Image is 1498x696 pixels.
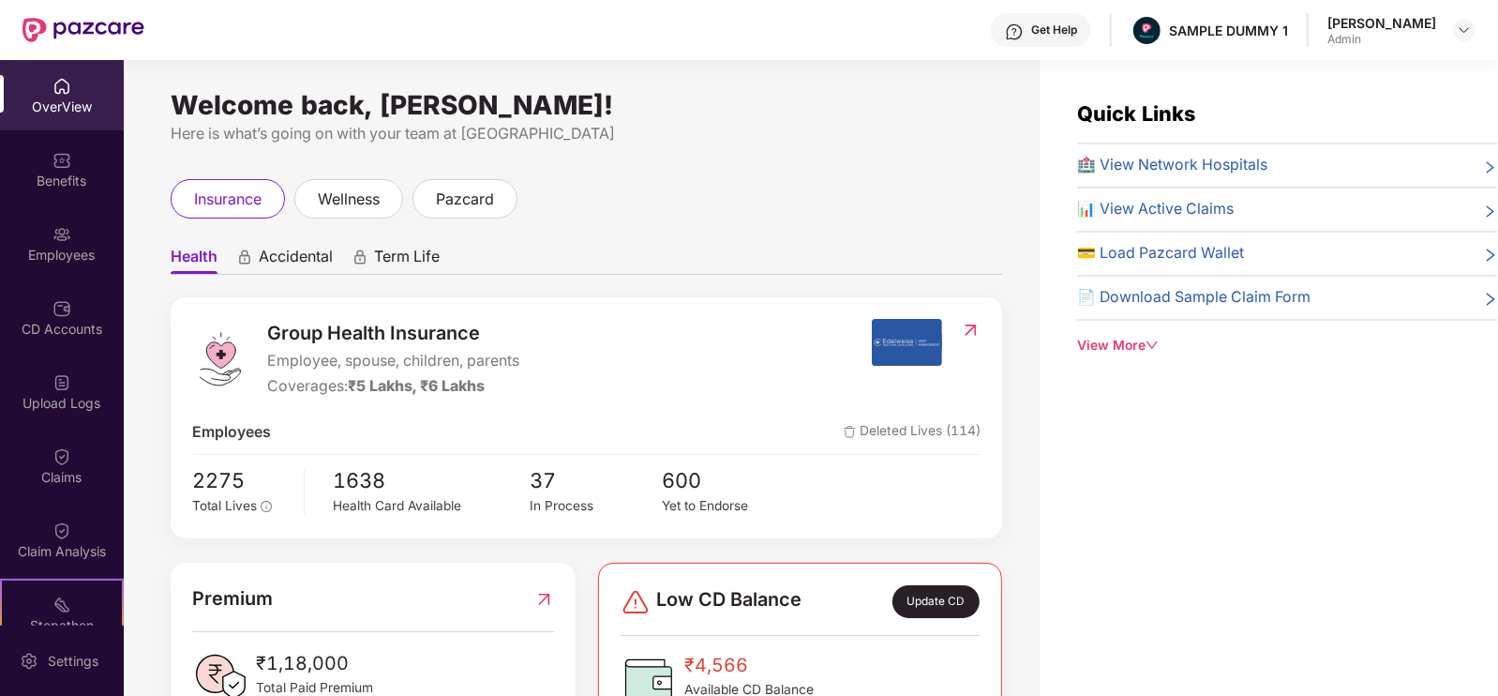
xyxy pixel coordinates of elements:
div: View More [1077,336,1498,356]
img: svg+xml;base64,PHN2ZyBpZD0iSGVscC0zMngzMiIgeG1sbnM9Imh0dHA6Ly93d3cudzMub3JnLzIwMDAvc3ZnIiB3aWR0aD... [1005,23,1024,41]
img: svg+xml;base64,PHN2ZyBpZD0iRGFuZ2VyLTMyeDMyIiB4bWxucz0iaHR0cDovL3d3dy53My5vcmcvMjAwMC9zdmciIHdpZH... [621,587,651,617]
img: svg+xml;base64,PHN2ZyBpZD0iQ2xhaW0iIHhtbG5zPSJodHRwOi8vd3d3LnczLm9yZy8yMDAwL3N2ZyIgd2lkdGg9IjIwIi... [52,447,71,466]
img: RedirectIcon [534,584,554,613]
div: SAMPLE DUMMY 1 [1169,22,1288,39]
img: svg+xml;base64,PHN2ZyBpZD0iRHJvcGRvd24tMzJ4MzIiIHhtbG5zPSJodHRwOi8vd3d3LnczLm9yZy8yMDAwL3N2ZyIgd2... [1457,23,1472,38]
div: Coverages: [267,375,519,399]
span: 37 [531,464,662,496]
img: svg+xml;base64,PHN2ZyBpZD0iRW1wbG95ZWVzIiB4bWxucz0iaHR0cDovL3d3dy53My5vcmcvMjAwMC9zdmciIHdpZHRoPS... [52,225,71,244]
span: 600 [662,464,793,496]
span: 💳 Load Pazcard Wallet [1077,242,1244,265]
img: insurerIcon [872,319,942,366]
div: [PERSON_NAME] [1327,14,1436,32]
span: 🏥 View Network Hospitals [1077,154,1267,177]
img: logo [192,331,248,387]
div: Yet to Endorse [662,496,793,517]
div: Settings [42,652,104,671]
img: deleteIcon [844,426,856,438]
span: down [1146,339,1159,352]
div: Health Card Available [333,496,530,517]
div: animation [352,249,368,265]
span: 1638 [333,464,530,496]
div: Get Help [1031,23,1077,38]
img: svg+xml;base64,PHN2ZyBpZD0iSG9tZSIgeG1sbnM9Imh0dHA6Ly93d3cudzMub3JnLzIwMDAvc3ZnIiB3aWR0aD0iMjAiIG... [52,77,71,96]
div: Welcome back, [PERSON_NAME]! [171,98,1002,113]
span: right [1483,290,1498,310]
div: animation [236,249,253,265]
img: svg+xml;base64,PHN2ZyBpZD0iQmVuZWZpdHMiIHhtbG5zPSJodHRwOi8vd3d3LnczLm9yZy8yMDAwL3N2ZyIgd2lkdGg9Ij... [52,151,71,170]
span: right [1483,158,1498,177]
span: pazcard [436,188,494,211]
span: Total Lives [192,498,257,513]
span: Deleted Lives (114) [844,421,981,445]
span: ₹4,566 [684,651,814,680]
span: Employees [192,421,271,445]
div: Stepathon [2,616,122,635]
img: RedirectIcon [961,321,981,340]
img: Pazcare_Alternative_logo-01-01.png [1133,17,1161,44]
span: 📄 Download Sample Claim Form [1077,286,1311,310]
span: info-circle [261,501,272,512]
span: Health [171,247,217,274]
img: New Pazcare Logo [22,18,144,42]
div: Here is what’s going on with your team at [GEOGRAPHIC_DATA] [171,122,1002,145]
span: Employee, spouse, children, parents [267,350,519,373]
div: Admin [1327,32,1436,47]
span: Low CD Balance [656,585,801,617]
span: ₹5 Lakhs, ₹6 Lakhs [348,377,485,395]
span: wellness [318,188,380,211]
div: Update CD [892,585,980,617]
span: Quick Links [1077,101,1195,126]
span: Accidental [259,247,333,274]
span: right [1483,246,1498,265]
img: svg+xml;base64,PHN2ZyBpZD0iQ2xhaW0iIHhtbG5zPSJodHRwOi8vd3d3LnczLm9yZy8yMDAwL3N2ZyIgd2lkdGg9IjIwIi... [52,522,71,540]
span: 2275 [192,464,291,496]
img: svg+xml;base64,PHN2ZyBpZD0iU2V0dGluZy0yMHgyMCIgeG1sbnM9Imh0dHA6Ly93d3cudzMub3JnLzIwMDAvc3ZnIiB3aW... [20,652,38,671]
span: Group Health Insurance [267,319,519,348]
div: In Process [531,496,662,517]
span: right [1483,202,1498,221]
img: svg+xml;base64,PHN2ZyBpZD0iVXBsb2FkX0xvZ3MiIGRhdGEtbmFtZT0iVXBsb2FkIExvZ3MiIHhtbG5zPSJodHRwOi8vd3... [52,373,71,392]
img: svg+xml;base64,PHN2ZyB4bWxucz0iaHR0cDovL3d3dy53My5vcmcvMjAwMC9zdmciIHdpZHRoPSIyMSIgaGVpZ2h0PSIyMC... [52,596,71,614]
span: Term Life [374,247,440,274]
span: 📊 View Active Claims [1077,198,1234,221]
span: insurance [194,188,262,211]
span: ₹1,18,000 [256,649,373,678]
span: Premium [192,584,273,613]
img: svg+xml;base64,PHN2ZyBpZD0iQ0RfQWNjb3VudHMiIGRhdGEtbmFtZT0iQ0QgQWNjb3VudHMiIHhtbG5zPSJodHRwOi8vd3... [52,299,71,318]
